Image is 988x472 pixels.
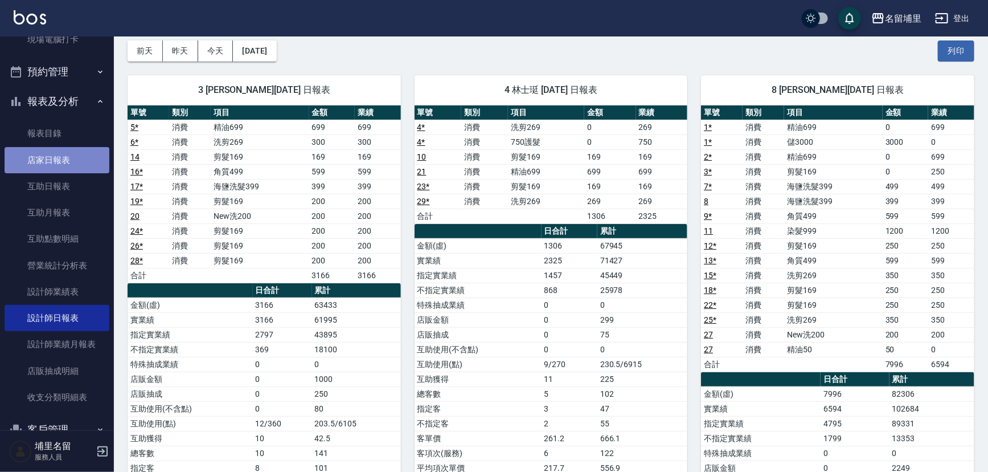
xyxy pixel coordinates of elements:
[928,298,974,312] td: 250
[597,253,687,268] td: 71427
[784,342,883,357] td: 精油50
[889,401,974,416] td: 102684
[415,253,542,268] td: 實業績
[784,179,883,194] td: 海鹽洗髮399
[5,120,109,147] a: 報表目錄
[928,149,974,164] td: 699
[5,279,109,305] a: 設計師業績表
[597,401,687,416] td: 47
[928,135,974,149] td: 0
[5,305,109,331] a: 設計師日報表
[211,149,309,164] td: 剪髮169
[784,135,883,149] td: 儲3000
[5,253,109,279] a: 營業統計分析表
[928,164,974,179] td: 250
[889,446,974,461] td: 0
[542,357,597,372] td: 9/270
[128,431,253,446] td: 互助獲得
[542,283,597,298] td: 868
[461,105,508,120] th: 類別
[542,224,597,239] th: 日合計
[885,11,921,26] div: 名留埔里
[883,298,929,312] td: 250
[542,298,597,312] td: 0
[5,200,109,226] a: 互助月報表
[542,238,597,253] td: 1306
[701,416,821,431] td: 指定實業績
[821,372,889,387] th: 日合計
[211,105,309,120] th: 項目
[312,312,401,327] td: 61995
[128,342,253,357] td: 不指定實業績
[883,179,929,194] td: 499
[355,253,401,268] td: 200
[309,194,355,209] td: 200
[428,84,674,96] span: 4 林士珽 [DATE] 日報表
[784,298,883,312] td: 剪髮169
[597,342,687,357] td: 0
[938,40,974,62] button: 列印
[355,120,401,135] td: 699
[253,283,312,298] th: 日合計
[867,7,926,30] button: 名留埔里
[542,253,597,268] td: 2325
[415,342,542,357] td: 互助使用(不含點)
[169,105,211,120] th: 類別
[211,135,309,149] td: 洗剪269
[542,446,597,461] td: 6
[355,135,401,149] td: 300
[211,164,309,179] td: 角質499
[461,164,508,179] td: 消費
[312,401,401,416] td: 80
[461,179,508,194] td: 消費
[928,179,974,194] td: 499
[35,452,93,462] p: 服務人員
[508,194,584,209] td: 洗剪269
[821,446,889,461] td: 0
[636,135,688,149] td: 750
[701,431,821,446] td: 不指定實業績
[169,120,211,135] td: 消費
[636,194,688,209] td: 269
[508,179,584,194] td: 剪髮169
[415,327,542,342] td: 店販抽成
[542,401,597,416] td: 3
[508,164,584,179] td: 精油699
[704,345,713,354] a: 27
[309,223,355,238] td: 200
[928,357,974,372] td: 6594
[312,298,401,312] td: 63433
[584,105,636,120] th: 金額
[461,149,508,164] td: 消費
[508,105,584,120] th: 項目
[128,401,253,416] td: 互助使用(不含點)
[169,253,211,268] td: 消費
[128,40,163,62] button: 前天
[784,253,883,268] td: 角質499
[415,401,542,416] td: 指定客
[417,167,427,176] a: 21
[542,372,597,386] td: 11
[597,431,687,446] td: 666.1
[309,268,355,283] td: 3166
[198,40,233,62] button: 今天
[704,226,713,235] a: 11
[14,10,46,25] img: Logo
[5,331,109,357] a: 設計師業績月報表
[309,253,355,268] td: 200
[169,149,211,164] td: 消費
[312,283,401,298] th: 累計
[415,105,688,224] table: a dense table
[597,446,687,461] td: 122
[597,312,687,327] td: 299
[743,268,784,283] td: 消費
[821,386,889,401] td: 7996
[163,40,198,62] button: 昨天
[253,386,312,401] td: 0
[128,372,253,386] td: 店販金額
[542,416,597,431] td: 2
[584,120,636,135] td: 0
[883,238,929,253] td: 250
[784,120,883,135] td: 精油699
[704,197,708,206] a: 8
